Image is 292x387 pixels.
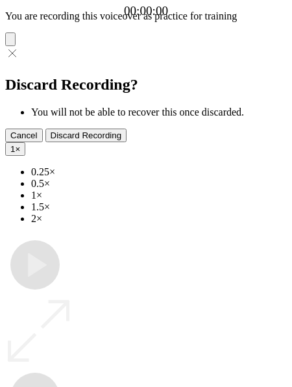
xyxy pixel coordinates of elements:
h2: Discard Recording? [5,76,287,94]
button: Cancel [5,129,43,142]
span: 1 [10,144,15,154]
a: 00:00:00 [124,4,168,18]
button: 1× [5,142,25,156]
li: 0.5× [31,178,287,190]
li: 1× [31,190,287,201]
li: 2× [31,213,287,225]
p: You are recording this voiceover as practice for training [5,10,287,22]
li: 0.25× [31,166,287,178]
li: You will not be able to recover this once discarded. [31,106,287,118]
button: Discard Recording [45,129,127,142]
li: 1.5× [31,201,287,213]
